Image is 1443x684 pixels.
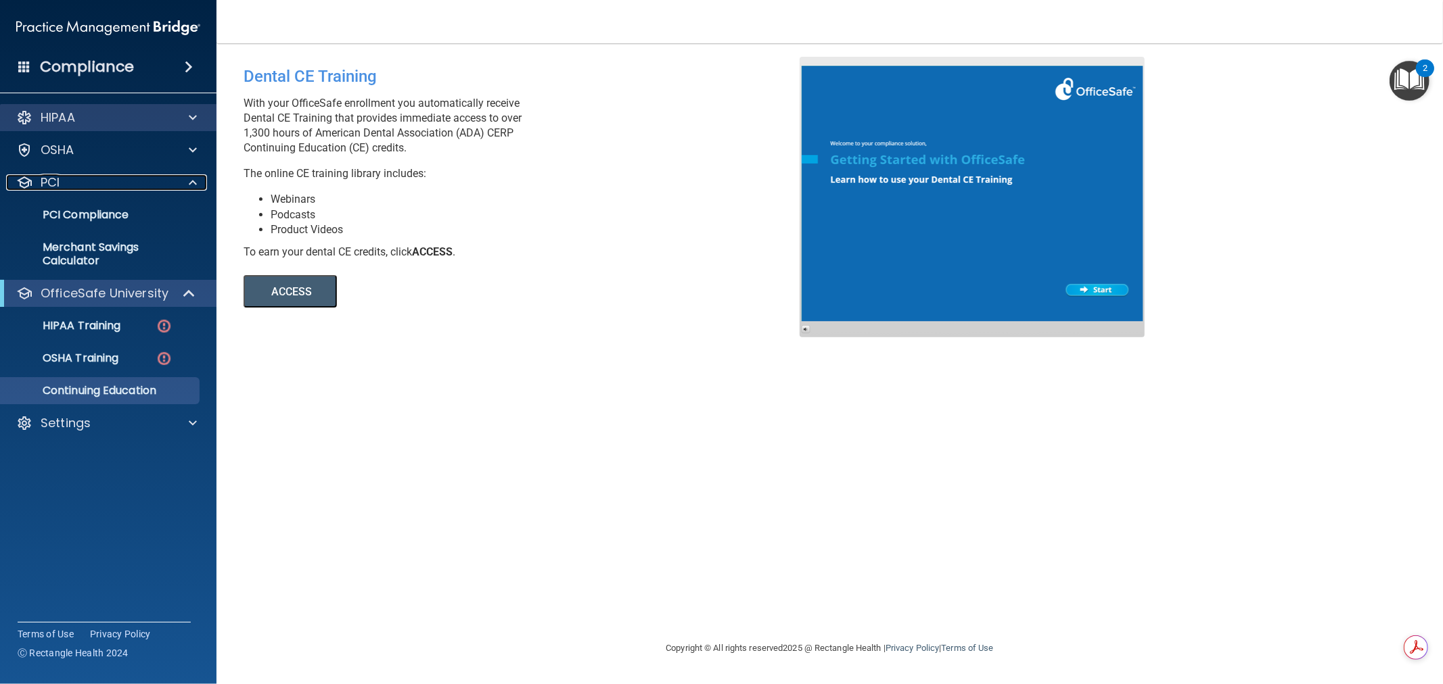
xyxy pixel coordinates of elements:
span: Ⓒ Rectangle Health 2024 [18,646,129,660]
a: Privacy Policy [886,643,939,653]
p: With your OfficeSafe enrollment you automatically receive Dental CE Training that provides immedi... [244,96,810,155]
button: Open Resource Center, 2 new notifications [1390,61,1429,101]
div: 2 [1423,68,1427,86]
li: Podcasts [271,207,810,222]
li: Product Videos [271,222,810,237]
p: PCI Compliance [9,208,193,222]
a: Terms of Use [941,643,993,653]
p: HIPAA Training [9,319,120,333]
h4: Compliance [40,57,134,76]
div: Copyright © All rights reserved 2025 @ Rectangle Health | | [583,627,1077,670]
p: PCI [41,174,60,191]
a: HIPAA [16,109,197,126]
a: Settings [16,415,197,431]
p: OSHA [41,142,74,158]
div: Dental CE Training [244,57,810,96]
button: ACCESS [244,275,337,308]
p: OSHA Training [9,351,118,365]
a: PCI [16,174,197,191]
a: ACCESS [244,287,614,297]
img: PMB logo [16,14,200,41]
p: Settings [41,415,91,431]
p: OfficeSafe University [41,285,168,301]
div: To earn your dental CE credits, click . [244,245,810,260]
img: danger-circle.6113f641.png [156,318,173,335]
a: Terms of Use [18,627,74,641]
p: Merchant Savings Calculator [9,241,193,268]
p: Continuing Education [9,384,193,397]
a: OSHA [16,142,197,158]
p: HIPAA [41,109,75,126]
li: Webinars [271,192,810,207]
a: OfficeSafe University [16,285,196,301]
p: The online CE training library includes: [244,166,810,181]
a: Privacy Policy [90,627,151,641]
b: ACCESS [412,245,453,258]
img: danger-circle.6113f641.png [156,350,173,367]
